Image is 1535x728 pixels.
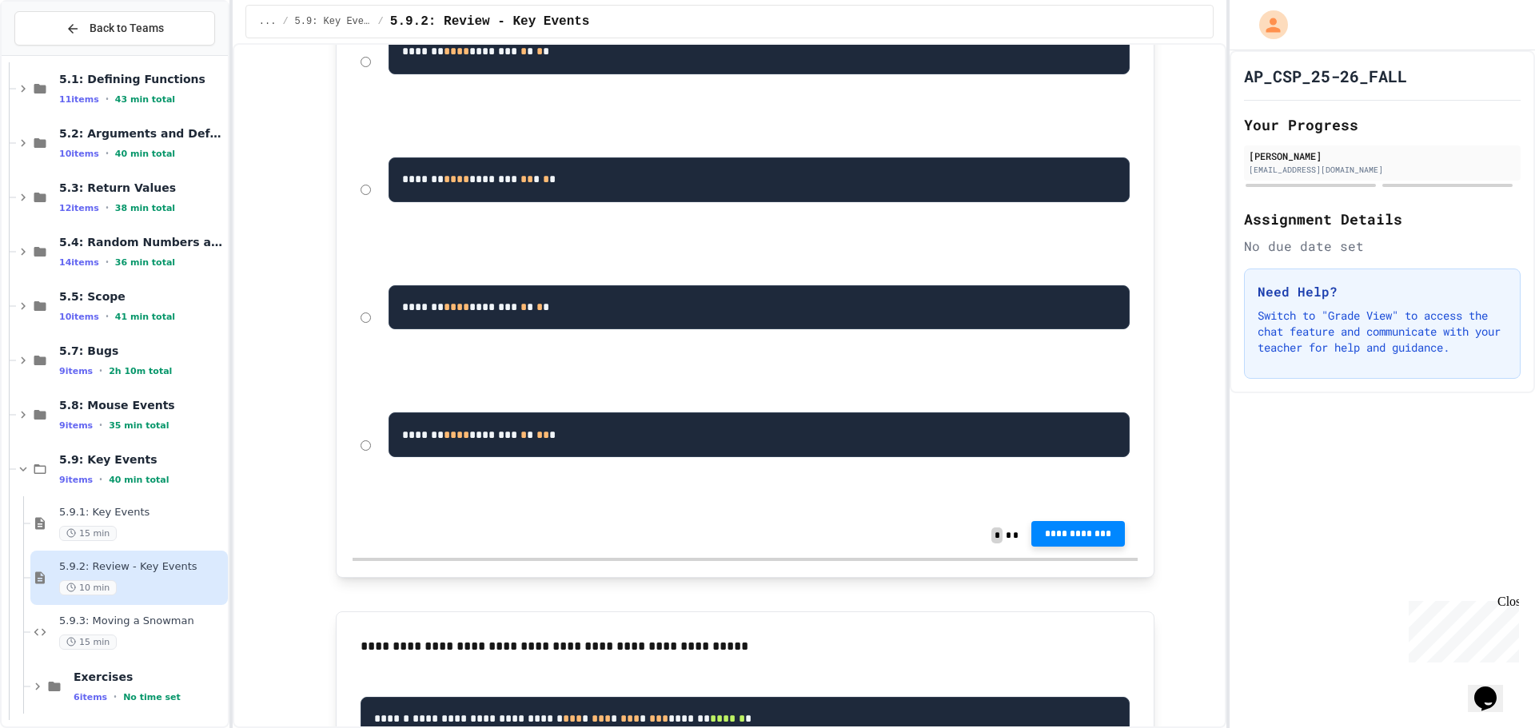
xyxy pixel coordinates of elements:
span: • [99,473,102,486]
span: 9 items [59,366,93,376]
span: 14 items [59,257,99,268]
span: Back to Teams [90,20,164,37]
span: 9 items [59,475,93,485]
span: 5.9.2: Review - Key Events [390,12,590,31]
span: 5.7: Bugs [59,344,225,358]
span: 38 min total [115,203,175,213]
span: 41 min total [115,312,175,322]
span: 10 items [59,312,99,322]
span: / [378,15,384,28]
span: 6 items [74,692,107,702]
span: / [282,15,288,28]
span: 10 min [59,580,117,595]
span: No time set [123,692,181,702]
span: 15 min [59,526,117,541]
span: • [99,419,102,432]
span: 5.9.2: Review - Key Events [59,560,225,574]
span: 5.9: Key Events [295,15,372,28]
span: 43 min total [115,94,175,105]
span: • [106,201,109,214]
div: [EMAIL_ADDRESS][DOMAIN_NAME] [1249,164,1516,176]
iframe: chat widget [1468,664,1519,712]
span: 40 min total [115,149,175,159]
span: 10 items [59,149,99,159]
div: No due date set [1244,237,1521,256]
span: • [114,690,117,703]
div: Chat with us now!Close [6,6,110,101]
span: • [106,310,109,323]
span: • [106,93,109,105]
span: 11 items [59,94,99,105]
span: 35 min total [109,420,169,431]
span: 5.8: Mouse Events [59,398,225,412]
span: 40 min total [109,475,169,485]
h1: AP_CSP_25-26_FALL [1244,65,1407,87]
span: 5.5: Scope [59,289,225,304]
h3: Need Help? [1258,282,1507,301]
span: Exercises [74,670,225,684]
span: 36 min total [115,257,175,268]
span: 5.3: Return Values [59,181,225,195]
span: 5.1: Defining Functions [59,72,225,86]
span: • [99,364,102,377]
h2: Assignment Details [1244,208,1521,230]
span: • [106,147,109,160]
span: 15 min [59,635,117,650]
span: 12 items [59,203,99,213]
span: 5.9.3: Moving a Snowman [59,615,225,628]
div: My Account [1242,6,1292,43]
span: 5.2: Arguments and Default Parameters [59,126,225,141]
span: • [106,256,109,269]
iframe: chat widget [1402,595,1519,662]
div: [PERSON_NAME] [1249,149,1516,163]
span: 9 items [59,420,93,431]
span: 2h 10m total [109,366,172,376]
span: 5.9.1: Key Events [59,506,225,519]
span: ... [259,15,277,28]
h2: Your Progress [1244,113,1521,136]
button: Back to Teams [14,11,215,46]
span: 5.9: Key Events [59,452,225,467]
p: Switch to "Grade View" to access the chat feature and communicate with your teacher for help and ... [1258,308,1507,356]
span: 5.4: Random Numbers and APIs [59,235,225,249]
